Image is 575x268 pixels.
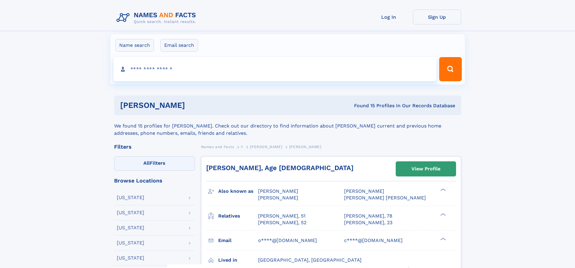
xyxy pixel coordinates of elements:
a: Log In [365,10,413,24]
div: ❯ [439,237,446,241]
div: [US_STATE] [117,225,144,230]
h1: [PERSON_NAME] [120,102,270,109]
a: [PERSON_NAME] [250,143,282,150]
a: Names and Facts [201,143,234,150]
input: search input [113,57,437,81]
div: [US_STATE] [117,241,144,245]
label: Name search [115,39,154,52]
div: We found 15 profiles for [PERSON_NAME]. Check out our directory to find information about [PERSON... [114,115,461,137]
span: All [143,160,150,166]
img: Logo Names and Facts [114,10,201,26]
div: ❯ [439,212,446,216]
label: Filters [114,156,195,171]
span: [PERSON_NAME] [344,188,384,194]
span: [GEOGRAPHIC_DATA], [GEOGRAPHIC_DATA] [258,257,362,263]
a: Sign Up [413,10,461,24]
span: Y [241,145,243,149]
div: [US_STATE] [117,210,144,215]
span: [PERSON_NAME] [258,195,298,201]
div: ❯ [439,188,446,192]
button: Search Button [439,57,462,81]
div: Found 15 Profiles In Our Records Database [270,102,455,109]
div: [US_STATE] [117,256,144,260]
span: [PERSON_NAME] [289,145,321,149]
div: View Profile [411,162,440,176]
h3: Also known as [218,186,258,196]
a: [PERSON_NAME], 51 [258,213,305,219]
span: [PERSON_NAME] [PERSON_NAME] [344,195,426,201]
a: [PERSON_NAME], 78 [344,213,392,219]
div: Browse Locations [114,178,195,183]
div: [US_STATE] [117,195,144,200]
a: [PERSON_NAME], 52 [258,219,306,226]
h3: Relatives [218,211,258,221]
h3: Email [218,235,258,246]
label: Email search [160,39,198,52]
span: [PERSON_NAME] [250,145,282,149]
a: [PERSON_NAME], Age [DEMOGRAPHIC_DATA] [206,164,353,172]
a: Y [241,143,243,150]
h3: Lived in [218,255,258,265]
div: Filters [114,144,195,150]
span: [PERSON_NAME] [258,188,298,194]
a: View Profile [396,162,456,176]
a: [PERSON_NAME], 23 [344,219,392,226]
